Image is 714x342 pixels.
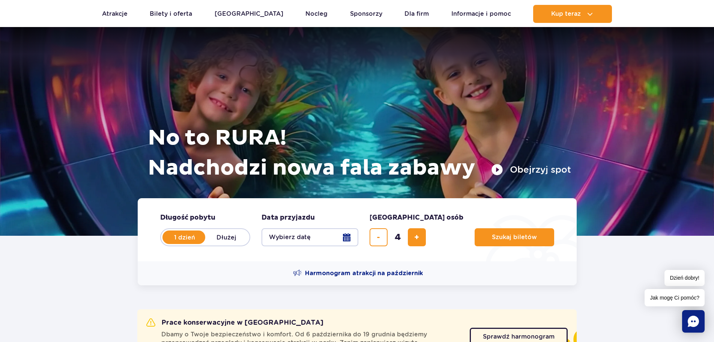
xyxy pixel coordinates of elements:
[305,269,423,277] span: Harmonogram atrakcji na październik
[215,5,283,23] a: [GEOGRAPHIC_DATA]
[483,334,555,340] span: Sprawdź harmonogram
[293,269,423,278] a: Harmonogram atrakcji na październik
[664,270,705,286] span: Dzień dobry!
[146,318,323,327] h2: Prace konserwacyjne w [GEOGRAPHIC_DATA]
[163,229,206,245] label: 1 dzień
[160,213,215,222] span: Długość pobytu
[370,213,463,222] span: [GEOGRAPHIC_DATA] osób
[350,5,382,23] a: Sponsorzy
[150,5,192,23] a: Bilety i oferta
[205,229,248,245] label: Dłużej
[404,5,429,23] a: Dla firm
[389,228,407,246] input: liczba biletów
[551,11,581,17] span: Kup teraz
[262,213,315,222] span: Data przyjazdu
[492,234,537,241] span: Szukaj biletów
[370,228,388,246] button: usuń bilet
[491,164,571,176] button: Obejrzyj spot
[645,289,705,306] span: Jak mogę Ci pomóc?
[451,5,511,23] a: Informacje i pomoc
[475,228,554,246] button: Szukaj biletów
[138,198,577,261] form: Planowanie wizyty w Park of Poland
[408,228,426,246] button: dodaj bilet
[148,123,571,183] h1: No to RURA! Nadchodzi nowa fala zabawy
[305,5,328,23] a: Nocleg
[533,5,612,23] button: Kup teraz
[262,228,358,246] button: Wybierz datę
[102,5,128,23] a: Atrakcje
[682,310,705,333] div: Chat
